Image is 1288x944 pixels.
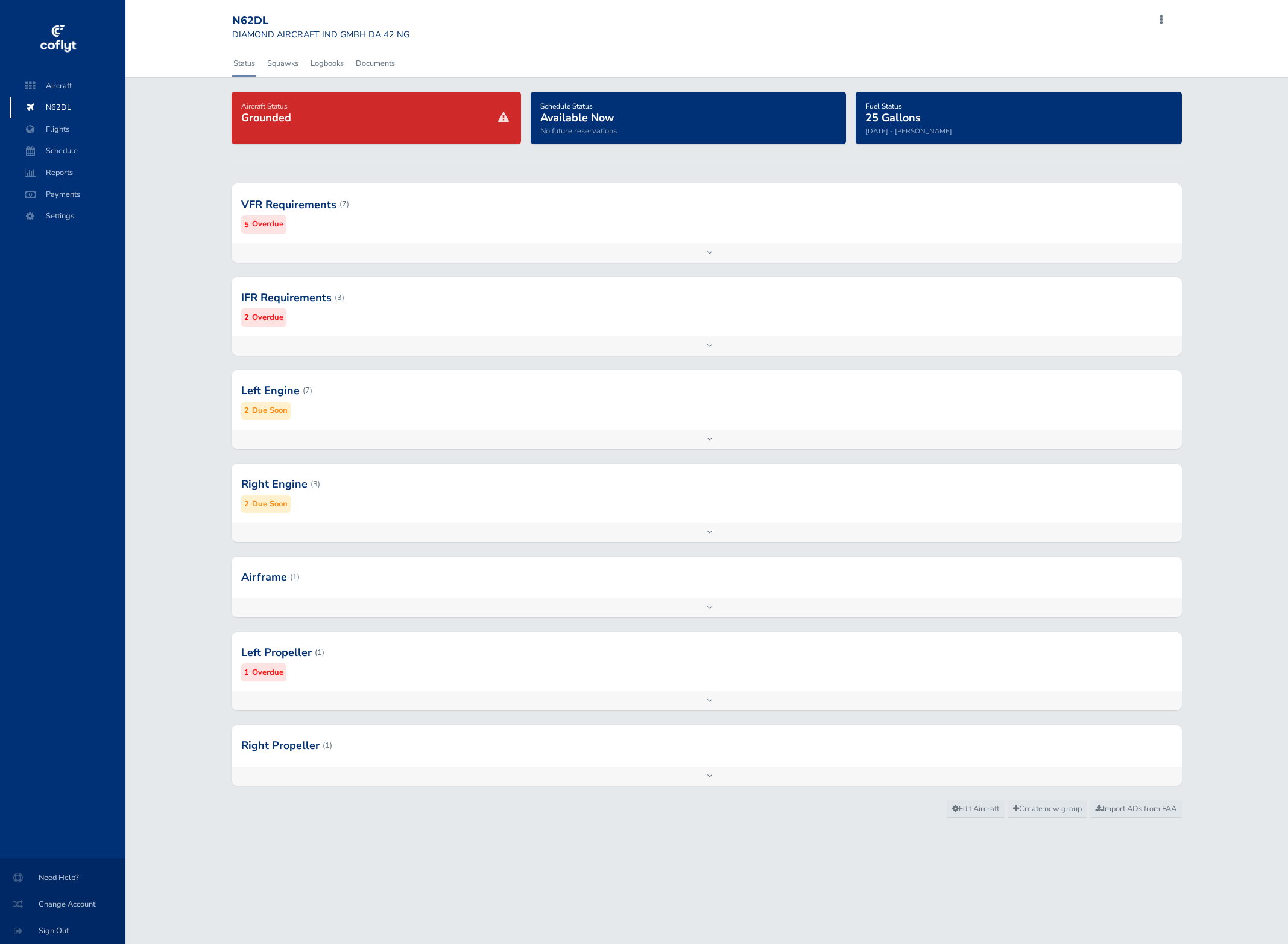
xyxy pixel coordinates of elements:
small: [DATE] - [PERSON_NAME] [865,126,952,136]
span: Edit Aircraft [952,803,999,814]
span: Available Now [540,110,614,125]
small: DIAMOND AIRCRAFT IND GMBH DA 42 NG [232,28,409,40]
img: coflyt logo [38,21,78,57]
span: Import ADs from FAA [1096,803,1176,814]
small: Due Soon [252,498,288,511]
a: Logbooks [309,50,345,77]
span: Change Account [14,893,111,915]
a: Squawks [266,50,300,77]
a: Edit Aircraft [947,800,1005,818]
span: N62DL [22,97,113,118]
div: N62DL [232,14,409,28]
a: Import ADs from FAA [1090,800,1182,818]
span: No future reservations [540,126,617,136]
a: Create new group [1008,800,1087,818]
span: Flights [22,118,113,140]
span: Settings [22,205,113,227]
small: Overdue [252,311,283,324]
a: Status [232,50,256,77]
small: Due Soon [252,404,288,417]
span: Fuel Status [865,101,902,111]
small: Overdue [252,218,283,231]
span: Need Help? [14,867,111,888]
span: Grounded [241,110,291,125]
span: Schedule Status [540,101,593,111]
span: Payments [22,183,113,205]
span: 25 Gallons [865,110,921,125]
span: Aircraft Status [241,101,288,111]
small: Overdue [252,666,283,679]
span: Reports [22,162,113,183]
span: Sign Out [14,920,111,942]
a: Schedule StatusAvailable Now [540,98,614,126]
a: Documents [355,50,396,77]
span: Schedule [22,140,113,162]
span: Create new group [1013,803,1082,814]
span: Aircraft [22,75,113,97]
